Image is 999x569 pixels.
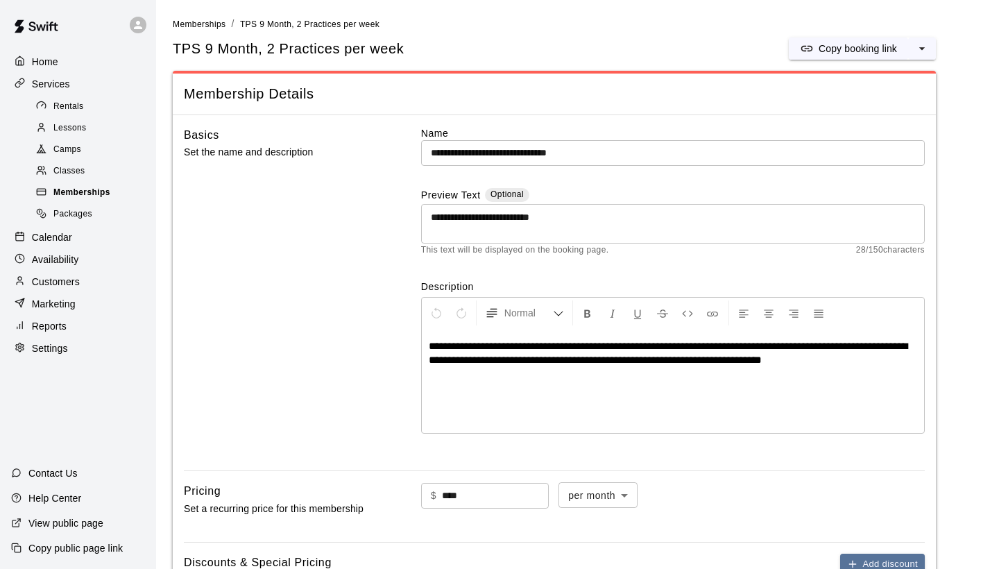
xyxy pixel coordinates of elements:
a: Availability [11,249,145,270]
p: Marketing [32,297,76,311]
button: Format Italics [601,300,624,325]
label: Name [421,126,925,140]
button: Insert Link [701,300,724,325]
a: Calendar [11,227,145,248]
button: Formatting Options [479,300,570,325]
div: Rentals [33,97,151,117]
span: This text will be displayed on the booking page. [421,244,609,257]
span: Classes [53,164,85,178]
span: Rentals [53,100,84,114]
a: Home [11,51,145,72]
a: Settings [11,338,145,359]
label: Preview Text [421,188,481,204]
span: 28 / 150 characters [856,244,925,257]
a: Packages [33,204,156,226]
span: TPS 9 Month, 2 Practices per week [240,19,379,29]
p: Settings [32,341,68,355]
div: Classes [33,162,151,181]
span: TPS 9 Month, 2 Practices per week [173,40,404,58]
div: Lessons [33,119,151,138]
button: Center Align [757,300,780,325]
h6: Pricing [184,482,221,500]
a: Rentals [33,96,156,117]
button: Format Underline [626,300,649,325]
a: Memberships [33,182,156,204]
a: Marketing [11,294,145,314]
p: Reports [32,319,67,333]
span: Membership Details [184,85,925,103]
button: Format Strikethrough [651,300,674,325]
p: View public page [28,516,103,530]
h6: Basics [184,126,219,144]
nav: breadcrumb [173,17,982,32]
button: Undo [425,300,448,325]
button: Redo [450,300,473,325]
li: / [231,17,234,31]
p: Contact Us [28,466,78,480]
p: Home [32,55,58,69]
div: Packages [33,205,151,224]
button: Right Align [782,300,805,325]
p: Services [32,77,70,91]
p: Availability [32,253,79,266]
a: Camps [33,139,156,161]
p: Help Center [28,491,81,505]
span: Memberships [53,186,110,200]
div: Camps [33,140,151,160]
a: Customers [11,271,145,292]
p: Copy public page link [28,541,123,555]
label: Description [421,280,925,294]
button: Insert Code [676,300,699,325]
a: Classes [33,161,156,182]
span: Lessons [53,121,87,135]
a: Reports [11,316,145,337]
span: Camps [53,143,81,157]
button: Copy booking link [789,37,908,60]
span: Memberships [173,19,225,29]
p: Set the name and description [184,144,377,161]
div: split button [789,37,936,60]
button: Left Align [732,300,755,325]
a: Lessons [33,117,156,139]
p: Customers [32,275,80,289]
span: Optional [490,189,524,199]
span: Normal [504,306,553,320]
p: Copy booking link [819,42,897,56]
p: $ [431,489,436,503]
p: Calendar [32,230,72,244]
button: Justify Align [807,300,830,325]
button: select merge strategy [908,37,936,60]
div: Memberships [33,183,151,203]
a: Memberships [173,18,225,29]
div: per month [558,482,638,508]
button: Format Bold [576,300,599,325]
p: Set a recurring price for this membership [184,500,377,518]
a: Services [11,74,145,94]
span: Packages [53,207,92,221]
